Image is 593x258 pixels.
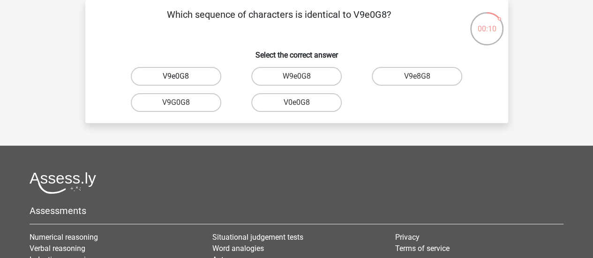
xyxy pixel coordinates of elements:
[30,244,85,253] a: Verbal reasoning
[395,233,419,242] a: Privacy
[100,7,458,36] p: Which sequence of characters is identical to V9e0G8?
[251,67,342,86] label: W9e0G8
[131,67,221,86] label: V9e0G8
[100,43,493,59] h6: Select the correct answer
[372,67,462,86] label: V9e8G8
[251,93,342,112] label: V0e0G8
[212,233,303,242] a: Situational judgement tests
[30,205,563,216] h5: Assessments
[30,233,98,242] a: Numerical reasoning
[469,11,504,35] div: 00:10
[30,172,96,194] img: Assessly logo
[395,244,449,253] a: Terms of service
[212,244,264,253] a: Word analogies
[131,93,221,112] label: V9G0G8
